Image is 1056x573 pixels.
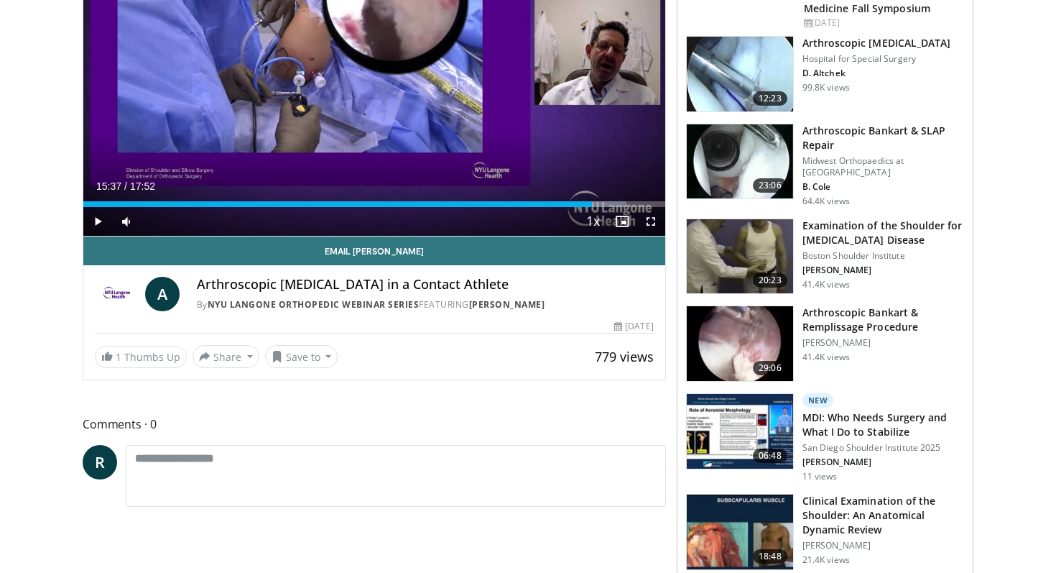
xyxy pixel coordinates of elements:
[802,540,964,551] p: [PERSON_NAME]
[802,352,850,363] p: 41.4K views
[265,345,338,368] button: Save to
[579,207,608,236] button: Playback Rate
[802,219,964,247] h3: Examination of the Shoulder for [MEDICAL_DATA] Disease
[802,250,964,262] p: Boston Shoulder Institute
[753,178,787,193] span: 23:06
[686,36,964,112] a: 12:23 Arthroscopic [MEDICAL_DATA] Hospital for Special Surgery D. Altchek 99.8K views
[130,180,155,192] span: 17:52
[802,306,964,334] h3: Arthroscopic Bankart & Remplissage Procedure
[145,277,180,311] a: A
[802,181,964,193] p: B. Cole
[614,320,653,333] div: [DATE]
[687,394,793,469] img: 3a2f5bb8-c0c0-4fc6-913e-97078c280665.150x105_q85_crop-smart_upscale.jpg
[687,124,793,199] img: cole_0_3.png.150x105_q85_crop-smart_upscale.jpg
[636,207,665,236] button: Fullscreen
[802,457,964,468] p: [PERSON_NAME]
[208,298,420,311] a: NYU Langone Orthopedic Webinar Series
[197,298,654,311] div: By FEATURING
[686,393,964,482] a: 06:48 New MDI: Who Needs Surgery and What I Do to Stabilize San Diego Shoulder Institute 2025 [PE...
[802,411,964,439] h3: MDI: Who Needs Surgery and What I Do to Stabilize
[83,415,666,434] span: Comments 0
[802,36,951,50] h3: Arthroscopic [MEDICAL_DATA]
[687,219,793,294] img: Screen_shot_2010-09-13_at_8.52.47_PM_1.png.150x105_q85_crop-smart_upscale.jpg
[802,337,964,349] p: [PERSON_NAME]
[595,348,654,365] span: 779 views
[193,345,259,368] button: Share
[802,442,964,454] p: San Diego Shoulder Institute 2025
[753,449,787,463] span: 06:48
[802,82,850,93] p: 99.8K views
[687,37,793,111] img: 10039_3.png.150x105_q85_crop-smart_upscale.jpg
[124,180,127,192] span: /
[95,277,139,311] img: NYU Langone Orthopedic Webinar Series
[802,494,964,537] h3: Clinical Examination of the Shoulder: An Anatomical Dynamic Review
[802,393,834,408] p: New
[753,549,787,564] span: 18:48
[686,494,964,570] a: 18:48 Clinical Examination of the Shoulder: An Anatomical Dynamic Review [PERSON_NAME] 21.4K views
[83,201,665,207] div: Progress Bar
[802,68,951,79] p: D. Altchek
[753,361,787,375] span: 29:06
[802,53,951,65] p: Hospital for Special Surgery
[83,445,117,480] a: R
[116,350,121,364] span: 1
[802,196,850,207] p: 64.4K views
[686,124,964,207] a: 23:06 Arthroscopic Bankart & SLAP Repair Midwest Orthopaedics at [GEOGRAPHIC_DATA] B. Cole 64.4K ...
[687,495,793,569] img: 275771_0002_1.png.150x105_q85_crop-smart_upscale.jpg
[802,471,838,482] p: 11 views
[753,273,787,288] span: 20:23
[83,207,112,236] button: Play
[95,346,187,368] a: 1 Thumbs Up
[802,265,964,276] p: [PERSON_NAME]
[802,155,964,178] p: Midwest Orthopaedics at [GEOGRAPHIC_DATA]
[804,17,961,29] div: [DATE]
[686,219,964,295] a: 20:23 Examination of the Shoulder for [MEDICAL_DATA] Disease Boston Shoulder Institute [PERSON_NA...
[802,554,850,566] p: 21.4K views
[686,306,964,382] a: 29:06 Arthroscopic Bankart & Remplissage Procedure [PERSON_NAME] 41.4K views
[112,207,141,236] button: Mute
[83,237,665,265] a: Email [PERSON_NAME]
[802,279,850,290] p: 41.4K views
[96,180,121,192] span: 15:37
[608,207,636,236] button: Enable picture-in-picture mode
[753,91,787,106] span: 12:23
[802,124,964,152] h3: Arthroscopic Bankart & SLAP Repair
[197,277,654,293] h4: Arthroscopic [MEDICAL_DATA] in a Contact Athlete
[687,306,793,381] img: wolf_3.png.150x105_q85_crop-smart_upscale.jpg
[469,298,545,311] a: [PERSON_NAME]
